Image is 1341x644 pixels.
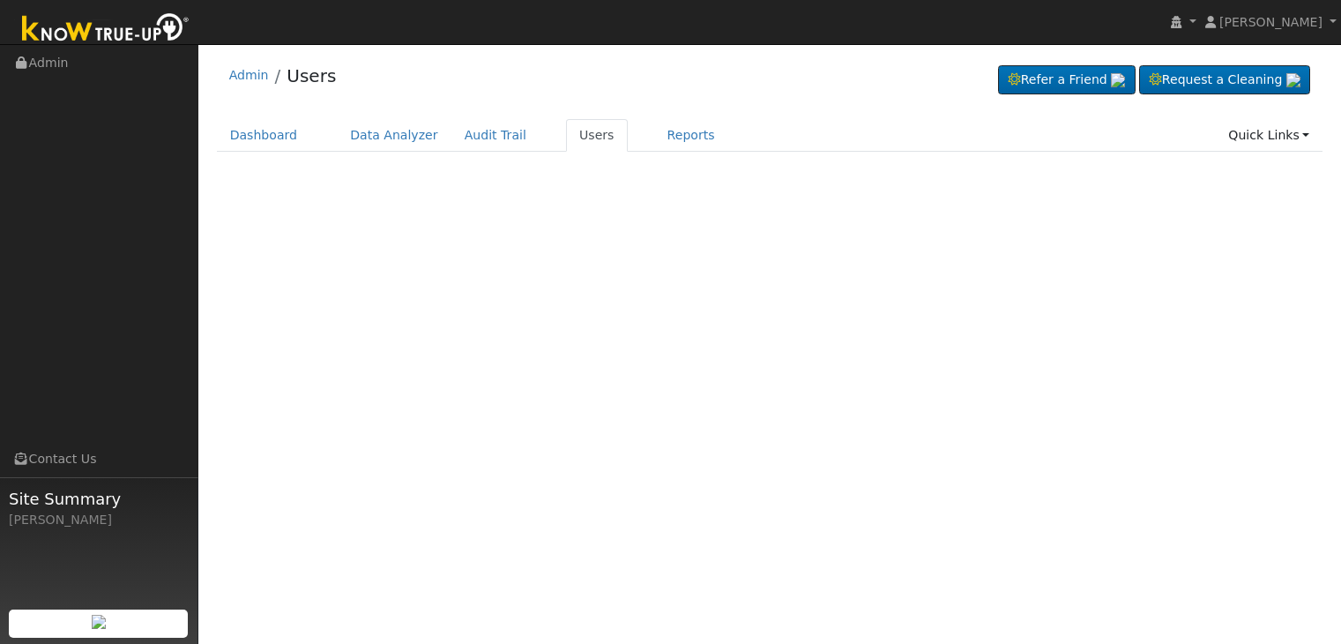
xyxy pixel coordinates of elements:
a: Reports [654,119,728,152]
a: Admin [229,68,269,82]
div: [PERSON_NAME] [9,511,189,529]
a: Quick Links [1215,119,1322,152]
a: Audit Trail [451,119,540,152]
a: Dashboard [217,119,311,152]
span: Site Summary [9,487,189,511]
a: Users [287,65,336,86]
img: retrieve [1286,73,1300,87]
a: Request a Cleaning [1139,65,1310,95]
a: Users [566,119,628,152]
img: retrieve [1111,73,1125,87]
a: Refer a Friend [998,65,1136,95]
img: retrieve [92,615,106,629]
a: Data Analyzer [337,119,451,152]
img: Know True-Up [13,10,198,49]
span: [PERSON_NAME] [1219,15,1322,29]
